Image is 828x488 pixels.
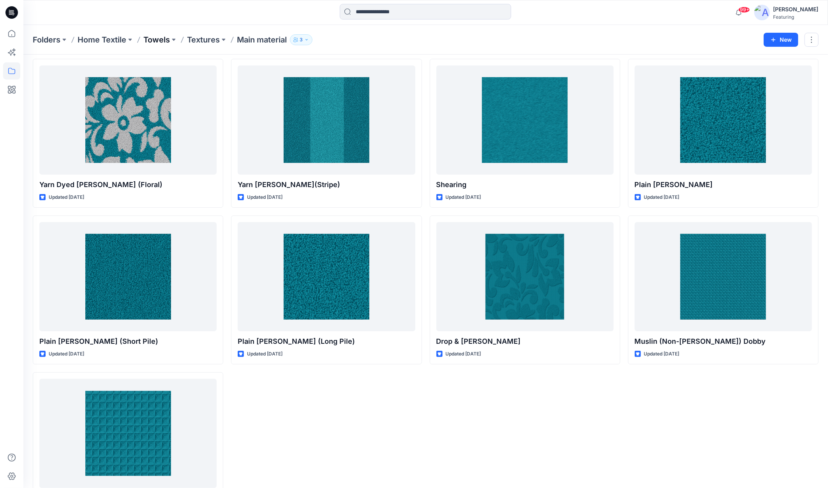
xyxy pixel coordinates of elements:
p: Updated [DATE] [247,193,282,202]
a: Plain Terry [635,65,812,175]
a: Plain Terry (Long Pile) [238,222,415,331]
p: Yarn [PERSON_NAME](Stripe) [238,179,415,190]
a: Muslin (Non-terry) Dobby [635,222,812,331]
span: 99+ [738,7,750,13]
button: New [764,33,798,47]
a: Drop & Terry Jacquard [436,222,614,331]
div: [PERSON_NAME] [773,5,818,14]
a: Shearing [436,65,614,175]
p: Plain [PERSON_NAME] (Short Pile) [39,336,217,347]
p: Shearing [436,179,614,190]
p: Updated [DATE] [49,350,84,358]
p: Main material [237,34,287,45]
a: Plain Terry (Short Pile) [39,222,217,331]
a: Home Textile [78,34,126,45]
p: 3 [300,35,303,44]
p: Updated [DATE] [446,350,481,358]
p: Muslin (Non-[PERSON_NAME]) Dobby [635,336,812,347]
a: Waffle [39,379,217,488]
p: Updated [DATE] [644,193,680,202]
p: Updated [DATE] [49,193,84,202]
a: Yarn Dyed Terry (Floral) [39,65,217,175]
a: Folders [33,34,60,45]
img: avatar [754,5,770,20]
p: Updated [DATE] [644,350,680,358]
div: Featuring [773,14,818,20]
p: Plain [PERSON_NAME] [635,179,812,190]
p: Updated [DATE] [446,193,481,202]
a: Towels [143,34,170,45]
p: Updated [DATE] [247,350,282,358]
button: 3 [290,34,312,45]
p: Drop & [PERSON_NAME] [436,336,614,347]
a: Textures [187,34,220,45]
p: Plain [PERSON_NAME] (Long Pile) [238,336,415,347]
a: Yarn Dyed Terry(Stripe) [238,65,415,175]
p: Yarn Dyed [PERSON_NAME] (Floral) [39,179,217,190]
